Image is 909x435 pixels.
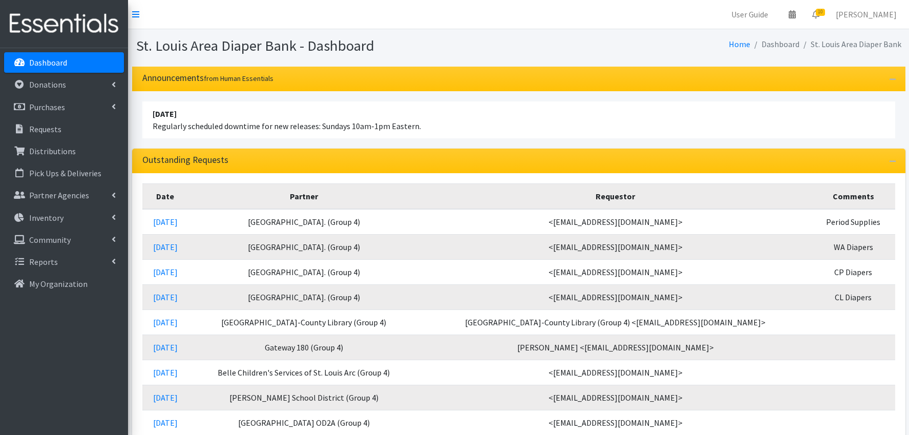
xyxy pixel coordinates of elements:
a: Pick Ups & Deliveries [4,163,124,183]
h1: St. Louis Area Diaper Bank - Dashboard [136,37,515,55]
td: CL Diapers [812,284,895,309]
p: Requests [29,124,61,134]
th: Date [142,183,188,209]
td: Period Supplies [812,209,895,235]
td: Gateway 180 (Group 4) [188,335,419,360]
a: Inventory [4,208,124,228]
td: [GEOGRAPHIC_DATA]. (Group 4) [188,259,419,284]
span: 10 [816,9,825,16]
p: Distributions [29,146,76,156]
a: [DATE] [153,392,178,403]
td: Belle Children's Services of St. Louis Arc (Group 4) [188,360,419,385]
a: Distributions [4,141,124,161]
p: Purchases [29,102,65,112]
td: [GEOGRAPHIC_DATA]-County Library (Group 4) <[EMAIL_ADDRESS][DOMAIN_NAME]> [419,309,812,335]
td: [GEOGRAPHIC_DATA]. (Group 4) [188,234,419,259]
th: Comments [812,183,895,209]
a: [DATE] [153,267,178,277]
li: Regularly scheduled downtime for new releases: Sundays 10am-1pm Eastern. [142,101,895,138]
td: [PERSON_NAME] <[EMAIL_ADDRESS][DOMAIN_NAME]> [419,335,812,360]
td: <[EMAIL_ADDRESS][DOMAIN_NAME]> [419,259,812,284]
small: from Human Essentials [204,74,273,83]
td: <[EMAIL_ADDRESS][DOMAIN_NAME]> [419,410,812,435]
a: 10 [804,4,828,25]
a: Requests [4,119,124,139]
td: [PERSON_NAME] School District (Group 4) [188,385,419,410]
td: [GEOGRAPHIC_DATA]. (Group 4) [188,284,419,309]
img: HumanEssentials [4,7,124,41]
a: [DATE] [153,342,178,353]
td: <[EMAIL_ADDRESS][DOMAIN_NAME]> [419,385,812,410]
td: [GEOGRAPHIC_DATA] OD2A (Group 4) [188,410,419,435]
p: Reports [29,257,58,267]
p: Pick Ups & Deliveries [29,168,101,178]
p: Dashboard [29,57,67,68]
a: Community [4,230,124,250]
a: [DATE] [153,418,178,428]
a: Partner Agencies [4,185,124,205]
a: Dashboard [4,52,124,73]
a: My Organization [4,274,124,294]
a: User Guide [723,4,776,25]
p: Partner Agencies [29,190,89,200]
td: <[EMAIL_ADDRESS][DOMAIN_NAME]> [419,209,812,235]
h3: Outstanding Requests [142,155,228,165]
p: My Organization [29,279,88,289]
td: [GEOGRAPHIC_DATA]. (Group 4) [188,209,419,235]
th: Requestor [419,183,812,209]
h3: Announcements [142,73,273,84]
li: Dashboard [750,37,799,52]
p: Community [29,235,71,245]
td: WA Diapers [812,234,895,259]
a: Reports [4,252,124,272]
strong: [DATE] [153,109,177,119]
a: [PERSON_NAME] [828,4,905,25]
a: Purchases [4,97,124,117]
td: CP Diapers [812,259,895,284]
p: Donations [29,79,66,90]
td: [GEOGRAPHIC_DATA]-County Library (Group 4) [188,309,419,335]
td: <[EMAIL_ADDRESS][DOMAIN_NAME]> [419,284,812,309]
a: [DATE] [153,292,178,302]
a: Donations [4,74,124,95]
a: [DATE] [153,242,178,252]
td: <[EMAIL_ADDRESS][DOMAIN_NAME]> [419,360,812,385]
p: Inventory [29,213,64,223]
a: Home [729,39,750,49]
a: [DATE] [153,317,178,327]
a: [DATE] [153,367,178,378]
th: Partner [188,183,419,209]
a: [DATE] [153,217,178,227]
li: St. Louis Area Diaper Bank [799,37,901,52]
td: <[EMAIL_ADDRESS][DOMAIN_NAME]> [419,234,812,259]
